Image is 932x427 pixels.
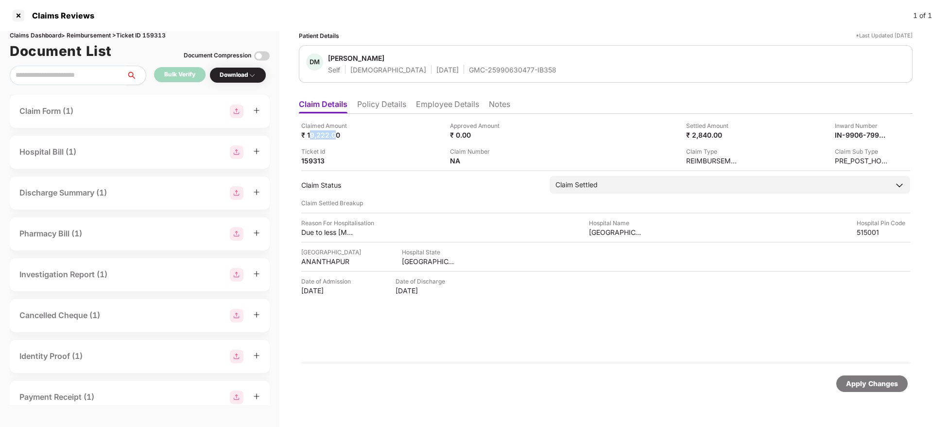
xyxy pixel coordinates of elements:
[835,147,888,156] div: Claim Sub Type
[469,65,556,74] div: GMC-25990630477-IB358
[686,156,740,165] div: REIMBURSEMENT
[306,53,323,71] div: DM
[301,180,540,190] div: Claim Status
[301,218,374,228] div: Reason For Hospitalisation
[301,286,355,295] div: [DATE]
[19,187,107,199] div: Discharge Summary (1)
[589,228,642,237] div: [GEOGRAPHIC_DATA][PERSON_NAME]
[164,70,195,79] div: Bulk Verify
[184,51,251,60] div: Document Compression
[489,99,510,113] li: Notes
[253,148,260,155] span: plus
[301,147,355,156] div: Ticket Id
[835,156,888,165] div: PRE_POST_HOSPITALIZATION_REIMBURSEMENT
[253,230,260,236] span: plus
[220,71,256,80] div: Download
[230,186,243,200] img: svg+xml;base64,PHN2ZyBpZD0iR3JvdXBfMjg4MTMiIGRhdGEtbmFtZT0iR3JvdXAgMjg4MTMiIHhtbG5zPSJodHRwOi8vd3...
[230,145,243,159] img: svg+xml;base64,PHN2ZyBpZD0iR3JvdXBfMjg4MTMiIGRhdGEtbmFtZT0iR3JvdXAgMjg4MTMiIHhtbG5zPSJodHRwOi8vd3...
[895,180,904,190] img: downArrowIcon
[913,10,932,21] div: 1 of 1
[26,11,94,20] div: Claims Reviews
[10,31,270,40] div: Claims Dashboard > Reimbursement > Ticket ID 159313
[19,228,82,240] div: Pharmacy Bill (1)
[357,99,406,113] li: Policy Details
[248,71,256,79] img: svg+xml;base64,PHN2ZyBpZD0iRHJvcGRvd24tMzJ4MzIiIHhtbG5zPSJodHRwOi8vd3d3LnczLm9yZy8yMDAwL3N2ZyIgd2...
[835,121,888,130] div: Inward Number
[19,105,73,117] div: Claim Form (1)
[589,218,642,228] div: Hospital Name
[396,277,449,286] div: Date of Discharge
[436,65,459,74] div: [DATE]
[10,40,112,62] h1: Document List
[846,378,898,389] div: Apply Changes
[253,352,260,359] span: plus
[301,198,910,208] div: Claim Settled Breakup
[253,393,260,400] span: plus
[230,350,243,363] img: svg+xml;base64,PHN2ZyBpZD0iR3JvdXBfMjg4MTMiIGRhdGEtbmFtZT0iR3JvdXAgMjg4MTMiIHhtbG5zPSJodHRwOi8vd3...
[19,309,100,321] div: Cancelled Cheque (1)
[835,130,888,140] div: IN-9906-7997126
[299,99,347,113] li: Claim Details
[230,268,243,282] img: svg+xml;base64,PHN2ZyBpZD0iR3JvdXBfMjg4MTMiIGRhdGEtbmFtZT0iR3JvdXAgMjg4MTMiIHhtbG5zPSJodHRwOi8vd3...
[450,156,503,165] div: NA
[230,105,243,118] img: svg+xml;base64,PHN2ZyBpZD0iR3JvdXBfMjg4MTMiIGRhdGEtbmFtZT0iR3JvdXAgMjg4MTMiIHhtbG5zPSJodHRwOi8vd3...
[686,147,740,156] div: Claim Type
[301,248,361,257] div: [GEOGRAPHIC_DATA]
[450,147,503,156] div: Claim Number
[230,391,243,404] img: svg+xml;base64,PHN2ZyBpZD0iR3JvdXBfMjg4MTMiIGRhdGEtbmFtZT0iR3JvdXAgMjg4MTMiIHhtbG5zPSJodHRwOi8vd3...
[230,227,243,241] img: svg+xml;base64,PHN2ZyBpZD0iR3JvdXBfMjg4MTMiIGRhdGEtbmFtZT0iR3JvdXAgMjg4MTMiIHhtbG5zPSJodHRwOi8vd3...
[396,286,449,295] div: [DATE]
[301,277,355,286] div: Date of Admission
[253,311,260,318] span: plus
[686,130,740,140] div: ₹ 2,840.00
[328,65,340,74] div: Self
[254,48,270,64] img: svg+xml;base64,PHN2ZyBpZD0iVG9nZ2xlLTMyeDMyIiB4bWxucz0iaHR0cDovL3d3dy53My5vcmcvMjAwMC9zdmciIHdpZH...
[328,53,384,63] div: [PERSON_NAME]
[19,268,107,281] div: Investigation Report (1)
[19,146,76,158] div: Hospital Bill (1)
[253,107,260,114] span: plus
[555,179,598,190] div: Claim Settled
[450,130,503,140] div: ₹ 0.00
[350,65,426,74] div: [DEMOGRAPHIC_DATA]
[416,99,479,113] li: Employee Details
[402,248,455,257] div: Hospital State
[301,121,355,130] div: Claimed Amount
[19,391,94,403] div: Payment Receipt (1)
[253,189,260,196] span: plus
[301,156,355,165] div: 159313
[253,270,260,277] span: plus
[230,309,243,322] img: svg+xml;base64,PHN2ZyBpZD0iR3JvdXBfMjg4MTMiIGRhdGEtbmFtZT0iR3JvdXAgMjg4MTMiIHhtbG5zPSJodHRwOi8vd3...
[686,121,740,130] div: Settled Amount
[126,66,146,85] button: search
[857,218,910,228] div: Hospital Pin Code
[19,350,83,362] div: Identity Proof (1)
[299,31,339,40] div: Patient Details
[450,121,503,130] div: Approved Amount
[126,71,146,79] span: search
[402,257,455,266] div: [GEOGRAPHIC_DATA]
[301,257,355,266] div: ANANTHAPUR
[301,228,355,237] div: Due to less [MEDICAL_DATA] (pregnancy)
[857,228,910,237] div: 515001
[856,31,913,40] div: *Last Updated [DATE]
[301,130,355,140] div: ₹ 19,222.00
